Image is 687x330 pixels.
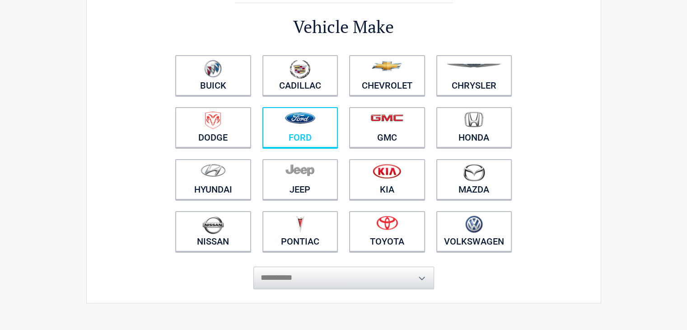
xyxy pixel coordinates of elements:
[436,211,512,252] a: Volkswagen
[436,55,512,96] a: Chrysler
[204,60,222,78] img: buick
[464,112,483,127] img: honda
[201,164,226,177] img: hyundai
[372,61,402,71] img: chevrolet
[436,107,512,148] a: Honda
[349,211,425,252] a: Toyota
[175,211,251,252] a: Nissan
[262,211,338,252] a: Pontiac
[373,164,401,179] img: kia
[170,15,518,38] h2: Vehicle Make
[205,112,221,129] img: dodge
[262,159,338,200] a: Jeep
[175,159,251,200] a: Hyundai
[262,107,338,148] a: Ford
[349,107,425,148] a: GMC
[436,159,512,200] a: Mazda
[295,216,304,233] img: pontiac
[285,112,315,124] img: ford
[285,164,314,176] img: jeep
[290,60,310,79] img: cadillac
[349,55,425,96] a: Chevrolet
[202,216,224,234] img: nissan
[465,216,483,233] img: volkswagen
[376,216,398,230] img: toyota
[446,64,501,68] img: chrysler
[370,114,403,122] img: gmc
[175,107,251,148] a: Dodge
[175,55,251,96] a: Buick
[262,55,338,96] a: Cadillac
[463,164,485,181] img: mazda
[349,159,425,200] a: Kia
